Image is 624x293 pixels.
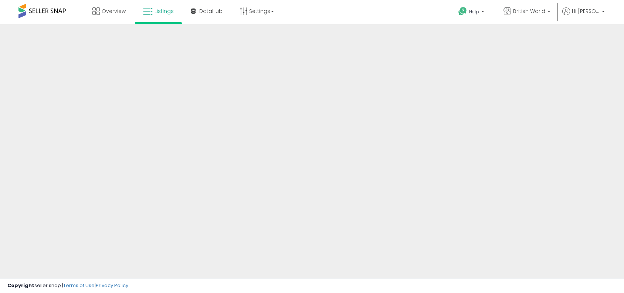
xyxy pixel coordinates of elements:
[199,7,223,15] span: DataHub
[63,282,95,289] a: Terms of Use
[155,7,174,15] span: Listings
[469,9,479,15] span: Help
[7,282,128,289] div: seller snap | |
[572,7,600,15] span: Hi [PERSON_NAME]
[96,282,128,289] a: Privacy Policy
[458,7,467,16] i: Get Help
[102,7,126,15] span: Overview
[452,1,492,24] a: Help
[562,7,605,24] a: Hi [PERSON_NAME]
[513,7,545,15] span: British World
[7,282,34,289] strong: Copyright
